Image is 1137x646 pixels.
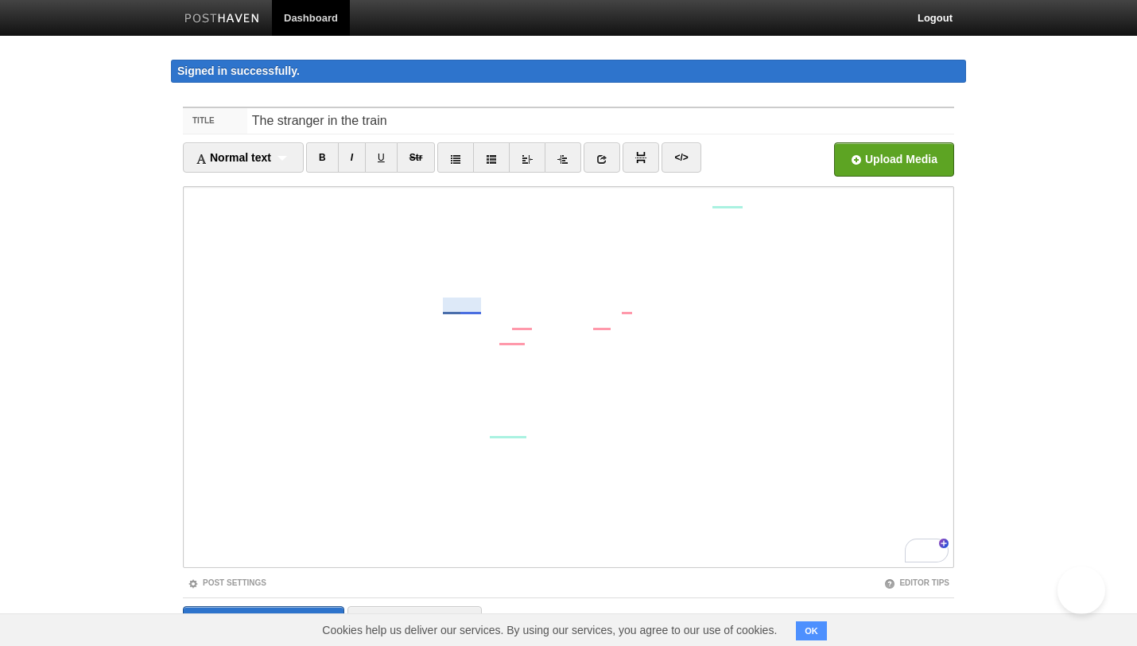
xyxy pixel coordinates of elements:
[884,578,949,587] a: Editor Tips
[184,14,260,25] img: Posthaven-bar
[1057,566,1105,614] iframe: Help Scout Beacon - Open
[306,614,793,646] span: Cookies help us deliver our services. By using our services, you agree to our use of cookies.
[635,152,646,163] img: pagebreak-icon.png
[171,60,966,83] div: Signed in successfully.
[188,578,266,587] a: Post Settings
[796,621,827,640] button: OK
[347,606,483,646] input: Save as Draft
[397,142,436,173] a: Str
[183,108,247,134] label: Title
[365,142,398,173] a: U
[196,151,271,164] span: Normal text
[409,152,423,163] del: Str
[306,142,339,173] a: B
[183,606,344,646] input: Save and Publish
[662,142,700,173] a: </>
[338,142,366,173] a: I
